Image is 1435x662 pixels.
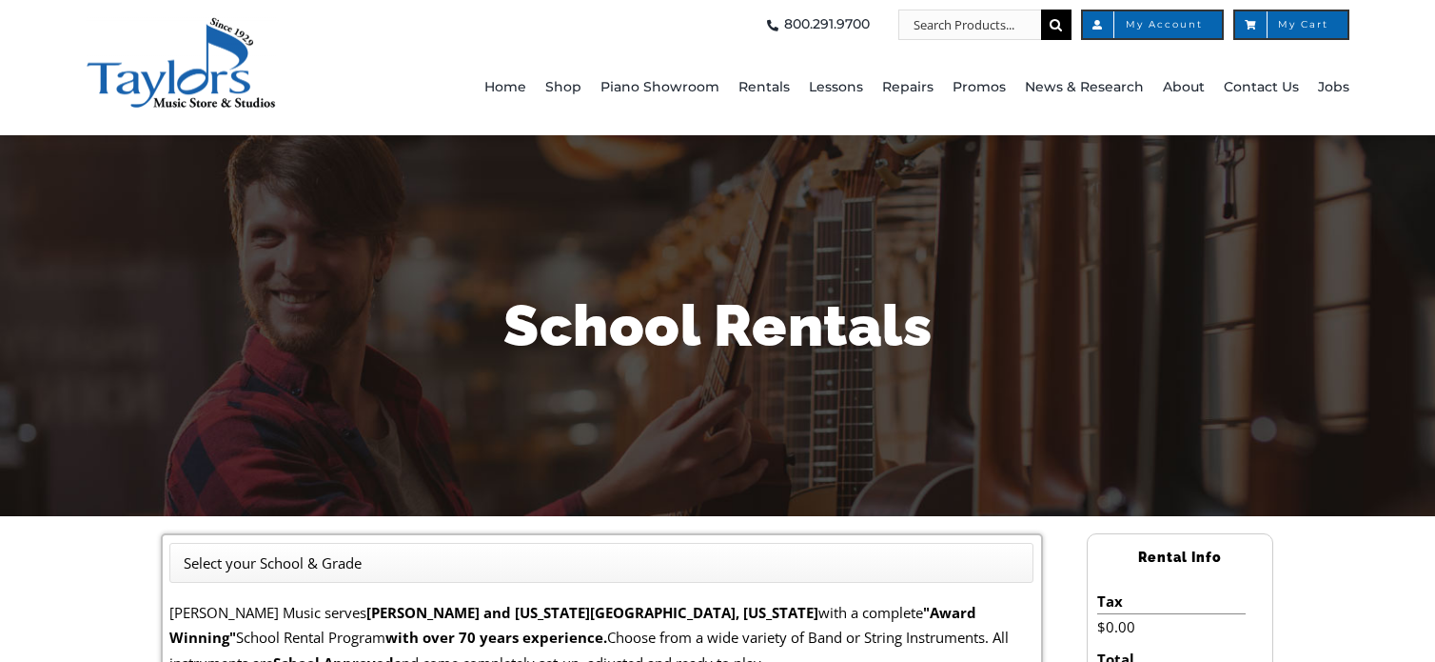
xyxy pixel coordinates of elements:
a: Jobs [1318,40,1349,135]
span: Home [484,72,526,103]
h2: Rental Info [1088,541,1272,574]
a: Repairs [882,40,934,135]
span: 800.291.9700 [784,10,870,40]
li: $0.00 [1097,614,1245,639]
span: Lessons [809,72,863,103]
a: Lessons [809,40,863,135]
a: Rentals [738,40,790,135]
a: Contact Us [1224,40,1299,135]
span: Promos [953,72,1006,103]
a: Home [484,40,526,135]
a: Piano Showroom [600,40,719,135]
span: About [1163,72,1205,103]
a: taylors-music-store-west-chester [86,14,276,33]
a: News & Research [1025,40,1144,135]
span: Shop [545,72,581,103]
nav: Main Menu [414,40,1348,135]
input: Search [1041,10,1071,40]
span: My Cart [1254,20,1328,30]
span: Jobs [1318,72,1349,103]
span: News & Research [1025,72,1144,103]
span: Rentals [738,72,790,103]
strong: [PERSON_NAME] and [US_STATE][GEOGRAPHIC_DATA], [US_STATE] [366,603,818,622]
a: My Account [1081,10,1224,40]
h1: School Rentals [161,286,1274,366]
a: Promos [953,40,1006,135]
nav: Top Right [414,10,1348,40]
strong: with over 70 years experience. [385,628,607,647]
span: My Account [1102,20,1203,30]
span: Piano Showroom [600,72,719,103]
li: Tax [1097,589,1245,614]
a: About [1163,40,1205,135]
a: Shop [545,40,581,135]
span: Repairs [882,72,934,103]
span: Contact Us [1224,72,1299,103]
a: My Cart [1233,10,1349,40]
a: 800.291.9700 [761,10,870,40]
input: Search Products... [898,10,1041,40]
li: Select your School & Grade [184,551,362,575]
